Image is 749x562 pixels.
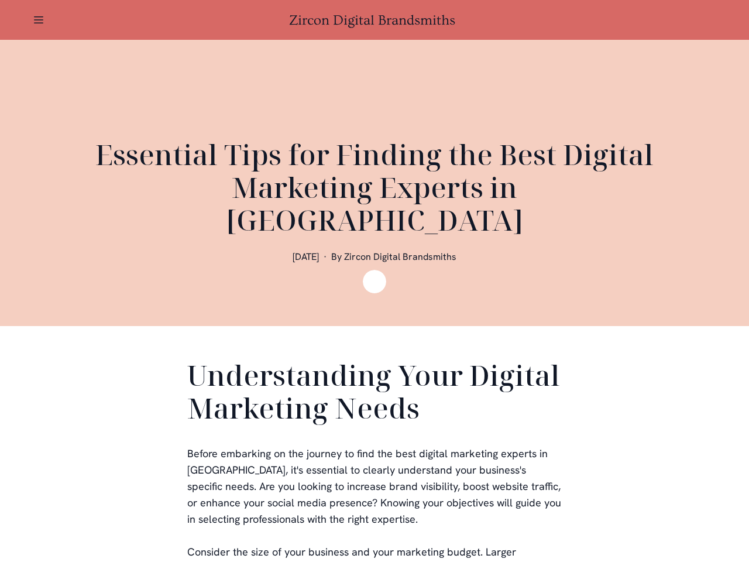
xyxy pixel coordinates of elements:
h2: Understanding Your Digital Marketing Needs [187,359,562,429]
h1: Essential Tips for Finding the Best Digital Marketing Experts in [GEOGRAPHIC_DATA] [94,138,655,237]
p: Before embarking on the journey to find the best digital marketing experts in [GEOGRAPHIC_DATA], ... [187,446,562,527]
span: By Zircon Digital Brandsmiths [331,251,456,263]
img: Zircon Digital Brandsmiths [363,270,386,293]
span: · [324,251,327,263]
span: [DATE] [293,251,319,263]
a: Zircon Digital Brandsmiths [289,12,460,28]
